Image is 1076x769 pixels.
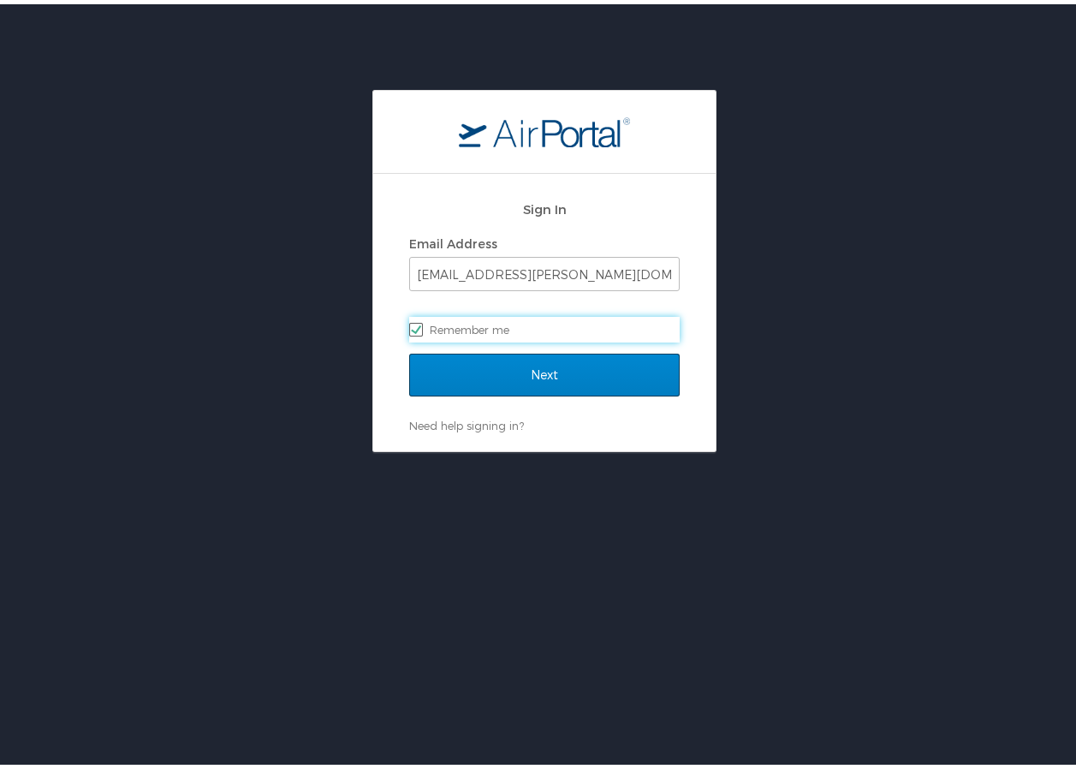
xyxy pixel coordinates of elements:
[459,112,630,143] img: logo
[409,313,680,338] label: Remember me
[409,414,524,428] a: Need help signing in?
[409,349,680,392] input: Next
[409,195,680,215] h2: Sign In
[409,232,497,247] label: Email Address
